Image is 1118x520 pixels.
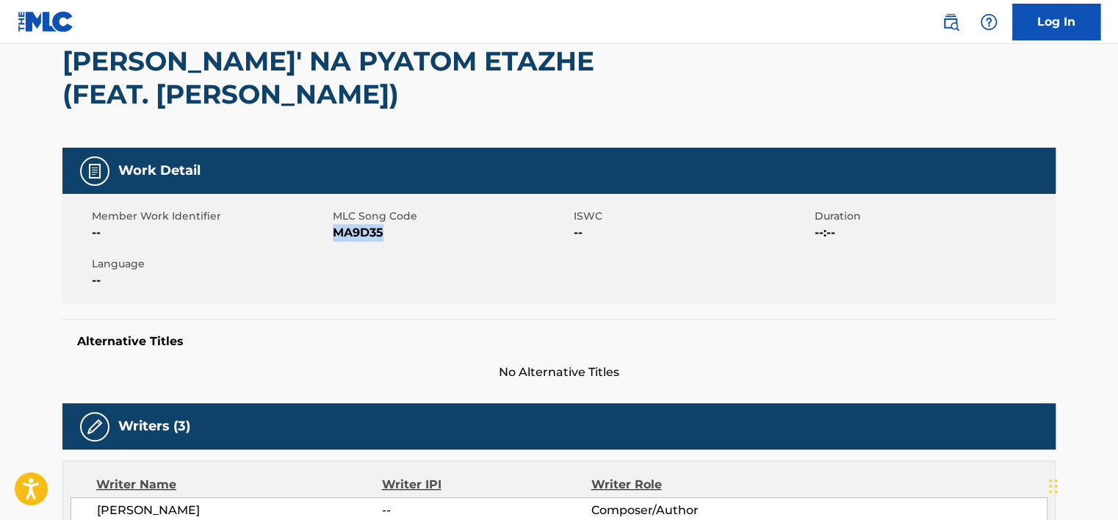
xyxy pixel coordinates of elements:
[574,209,811,224] span: ISWC
[118,162,201,179] h5: Work Detail
[92,256,329,272] span: Language
[980,13,998,31] img: help
[382,502,591,519] span: --
[936,7,965,37] a: Public Search
[62,364,1056,381] span: No Alternative Titles
[1012,4,1100,40] a: Log In
[62,45,658,111] h2: [PERSON_NAME]' NA PYATOM ETAZHE (FEAT. [PERSON_NAME])
[92,209,329,224] span: Member Work Identifier
[333,224,570,242] span: MA9D35
[1045,449,1118,520] div: চ্যাট উইজেট
[96,476,382,494] div: Writer Name
[1049,464,1058,508] div: টেনে আনুন
[86,418,104,436] img: Writers
[974,7,1003,37] div: Help
[382,476,591,494] div: Writer IPI
[97,502,382,519] span: [PERSON_NAME]
[92,272,329,289] span: --
[333,209,570,224] span: MLC Song Code
[815,209,1052,224] span: Duration
[591,502,781,519] span: Composer/Author
[92,224,329,242] span: --
[591,476,781,494] div: Writer Role
[574,224,811,242] span: --
[1045,449,1118,520] iframe: Chat Widget
[942,13,959,31] img: search
[86,162,104,180] img: Work Detail
[77,334,1041,349] h5: Alternative Titles
[815,224,1052,242] span: --:--
[118,418,190,435] h5: Writers (3)
[18,11,74,32] img: MLC Logo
